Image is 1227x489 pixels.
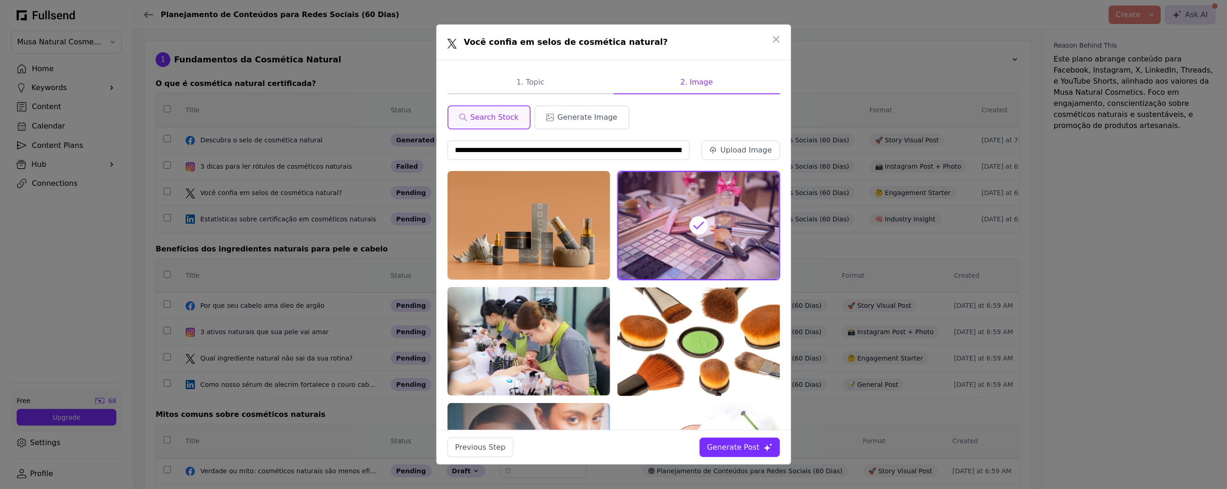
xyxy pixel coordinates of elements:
[707,442,759,453] div: Generate Post
[447,171,610,280] img: two black and gold tube bottles
[720,145,772,156] div: Upload Image
[464,36,668,49] h1: Você confia em selos de cosmética natural?
[471,112,519,123] span: Search Stock
[700,438,780,457] button: Generate Post
[617,287,780,396] img: brown and black makeup brush
[455,442,506,453] div: Previous Step
[447,438,514,457] button: Previous Step
[557,112,617,123] span: Generate Image
[534,105,629,129] button: Generate Image
[447,71,614,94] button: 1. Topic
[614,71,780,94] button: 2. Image
[447,105,531,129] button: Search Stock
[701,141,780,160] button: Upload Image
[447,287,610,396] img: a group of women sitting at a table with makeup brushes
